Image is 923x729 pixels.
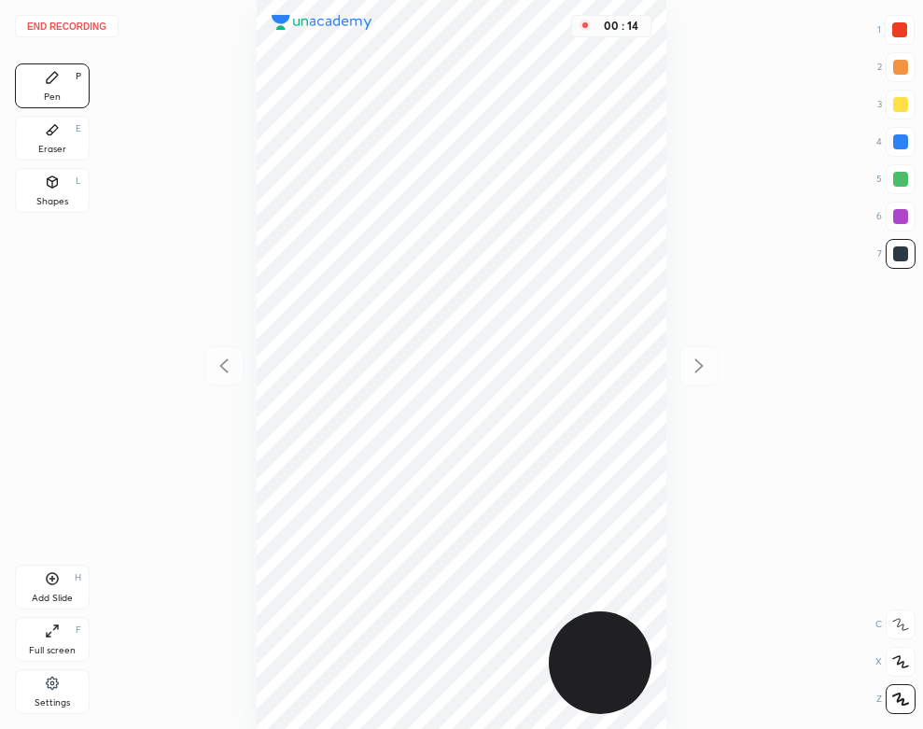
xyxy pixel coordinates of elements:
div: H [75,573,81,582]
div: 3 [877,90,916,119]
div: C [875,610,916,639]
div: X [875,647,916,677]
div: Z [876,684,916,714]
div: P [76,72,81,81]
div: 1 [877,15,915,45]
div: Shapes [36,197,68,206]
div: Settings [35,698,70,708]
div: 4 [876,127,916,157]
div: F [76,625,81,635]
div: Add Slide [32,594,73,603]
div: 00 : 14 [598,20,643,33]
img: logo.38c385cc.svg [272,15,372,30]
div: Pen [44,92,61,102]
div: L [76,176,81,186]
div: 2 [877,52,916,82]
div: E [76,124,81,133]
div: Full screen [29,646,76,655]
div: 6 [876,202,916,231]
button: End recording [15,15,119,37]
div: 5 [876,164,916,194]
div: Eraser [38,145,66,154]
div: 7 [877,239,916,269]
